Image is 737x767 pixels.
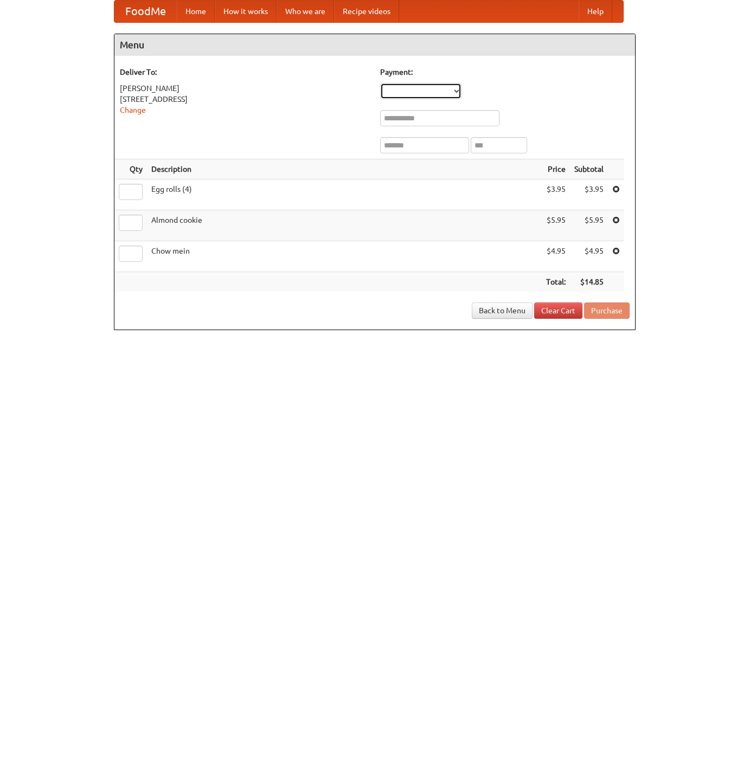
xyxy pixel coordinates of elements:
td: Chow mein [147,241,542,272]
a: Who we are [277,1,334,22]
div: [PERSON_NAME] [120,83,369,94]
a: Recipe videos [334,1,399,22]
a: Help [579,1,612,22]
button: Purchase [584,302,630,319]
a: FoodMe [114,1,177,22]
a: Change [120,106,146,114]
th: Qty [114,159,147,179]
td: Almond cookie [147,210,542,241]
td: $5.95 [570,210,608,241]
td: $3.95 [542,179,570,210]
td: $3.95 [570,179,608,210]
th: $14.85 [570,272,608,292]
a: Back to Menu [472,302,533,319]
th: Total: [542,272,570,292]
div: [STREET_ADDRESS] [120,94,369,105]
td: $4.95 [570,241,608,272]
h4: Menu [114,34,635,56]
a: Clear Cart [534,302,582,319]
th: Description [147,159,542,179]
td: Egg rolls (4) [147,179,542,210]
th: Price [542,159,570,179]
h5: Payment: [380,67,630,78]
td: $4.95 [542,241,570,272]
a: How it works [215,1,277,22]
th: Subtotal [570,159,608,179]
h5: Deliver To: [120,67,369,78]
a: Home [177,1,215,22]
td: $5.95 [542,210,570,241]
